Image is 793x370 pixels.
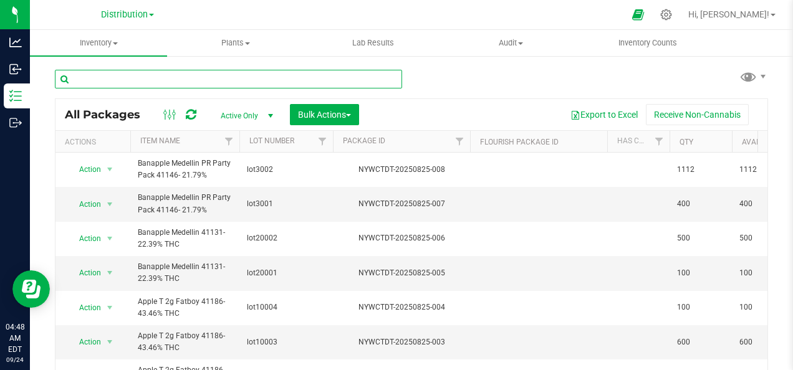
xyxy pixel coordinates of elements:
span: Inventory Counts [602,37,694,49]
a: Inventory Counts [579,30,716,56]
span: Audit [443,37,579,49]
span: select [102,161,118,178]
span: 600 [739,336,787,348]
span: lot3001 [247,198,325,210]
a: Filter [219,131,239,152]
a: Package ID [343,136,385,145]
input: Search Package ID, Item Name, SKU, Lot or Part Number... [55,70,402,88]
iframe: Resource center [12,270,50,308]
p: 09/24 [6,355,24,364]
div: NYWCTDT-20250825-008 [331,164,472,176]
button: Export to Excel [562,104,646,125]
span: All Packages [65,108,153,121]
div: Manage settings [658,9,674,21]
span: select [102,299,118,316]
span: Lab Results [335,37,411,49]
span: 100 [739,301,787,313]
span: 500 [739,232,787,244]
span: Action [68,299,102,316]
button: Bulk Actions [290,104,359,125]
span: 1112 [677,164,724,176]
span: Banapple Medellin 41131- 22.39% THC [138,261,232,285]
p: 04:48 AM EDT [6,321,24,355]
span: select [102,333,118,351]
span: 1112 [739,164,787,176]
span: select [102,196,118,213]
span: Action [68,264,102,282]
button: Receive Non-Cannabis [646,104,749,125]
inline-svg: Outbound [9,116,22,129]
span: Action [68,333,102,351]
span: Banapple Medellin 41131- 22.39% THC [138,227,232,250]
span: Action [68,230,102,247]
div: NYWCTDT-20250825-004 [331,301,472,313]
span: 600 [677,336,724,348]
span: lot10004 [247,301,325,313]
span: Distribution [101,9,148,20]
div: Actions [65,138,125,146]
span: Apple T 2g Fatboy 41186- 43.46% THC [138,330,232,354]
span: Apple T 2g Fatboy 41186- 43.46% THC [138,296,232,320]
a: Inventory [30,30,167,56]
inline-svg: Inbound [9,63,22,75]
span: lot3002 [247,164,325,176]
a: Filter [649,131,670,152]
a: Filter [449,131,470,152]
a: Filter [312,131,333,152]
span: Banapple Medellin PR Party Pack 41146- 21.79% [138,158,232,181]
span: 400 [677,198,724,210]
a: Audit [442,30,579,56]
span: lot10003 [247,336,325,348]
div: NYWCTDT-20250825-003 [331,336,472,348]
inline-svg: Inventory [9,90,22,102]
span: select [102,264,118,282]
span: Bulk Actions [298,110,351,120]
a: Lot Number [249,136,294,145]
span: 100 [739,267,787,279]
a: Plants [167,30,304,56]
a: Flourish Package ID [480,138,559,146]
span: Action [68,196,102,213]
span: Plants [168,37,304,49]
a: Qty [680,138,693,146]
span: lot20001 [247,267,325,279]
a: Lab Results [305,30,442,56]
span: 400 [739,198,787,210]
span: 500 [677,232,724,244]
div: NYWCTDT-20250825-006 [331,232,472,244]
span: Action [68,161,102,178]
div: NYWCTDT-20250825-005 [331,267,472,279]
span: select [102,230,118,247]
div: NYWCTDT-20250825-007 [331,198,472,210]
span: Inventory [30,37,167,49]
span: 100 [677,301,724,313]
span: Hi, [PERSON_NAME]! [688,9,769,19]
span: 100 [677,267,724,279]
a: Available [742,138,779,146]
span: Banapple Medellin PR Party Pack 41146- 21.79% [138,192,232,216]
span: lot20002 [247,232,325,244]
a: Item Name [140,136,180,145]
th: Has COA [607,131,670,153]
span: Open Ecommerce Menu [624,2,652,27]
inline-svg: Analytics [9,36,22,49]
